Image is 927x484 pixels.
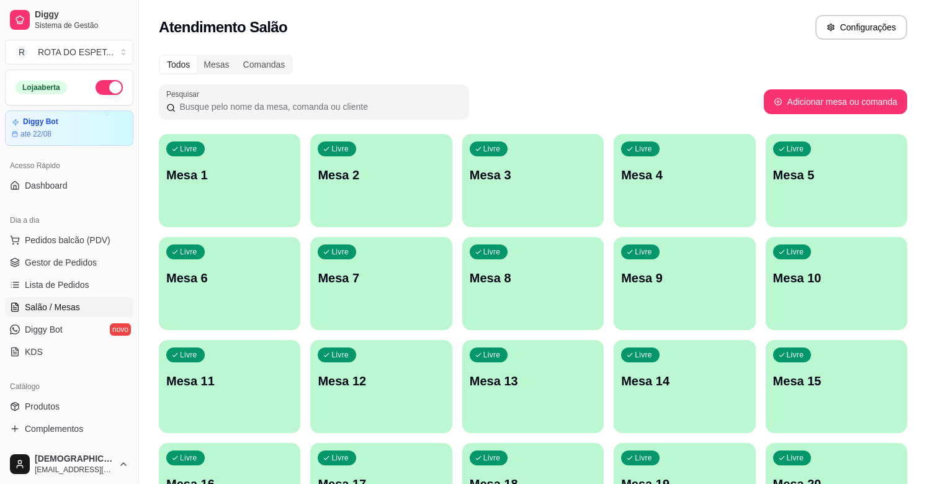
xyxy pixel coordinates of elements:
[5,40,133,65] button: Select a team
[5,210,133,230] div: Dia a dia
[166,269,293,287] p: Mesa 6
[160,56,197,73] div: Todos
[331,247,349,257] p: Livre
[38,46,114,58] div: ROTA DO ESPET ...
[159,340,300,433] button: LivreMesa 11
[470,372,596,390] p: Mesa 13
[331,144,349,154] p: Livre
[483,350,501,360] p: Livre
[35,454,114,465] span: [DEMOGRAPHIC_DATA]
[614,340,755,433] button: LivreMesa 14
[180,453,197,463] p: Livre
[236,56,292,73] div: Comandas
[462,134,604,227] button: LivreMesa 3
[16,46,28,58] span: R
[787,453,804,463] p: Livre
[483,453,501,463] p: Livre
[764,89,907,114] button: Adicionar mesa ou comanda
[787,144,804,154] p: Livre
[180,144,197,154] p: Livre
[773,269,900,287] p: Mesa 10
[180,247,197,257] p: Livre
[773,372,900,390] p: Mesa 15
[462,340,604,433] button: LivreMesa 13
[25,423,83,435] span: Complementos
[310,134,452,227] button: LivreMesa 2
[635,144,652,154] p: Livre
[20,129,52,139] article: até 22/08
[787,247,804,257] p: Livre
[35,465,114,475] span: [EMAIL_ADDRESS][DOMAIN_NAME]
[635,453,652,463] p: Livre
[23,117,58,127] article: Diggy Bot
[25,400,60,413] span: Produtos
[462,237,604,330] button: LivreMesa 8
[166,89,204,99] label: Pesquisar
[5,419,133,439] a: Complementos
[310,340,452,433] button: LivreMesa 12
[318,269,444,287] p: Mesa 7
[766,237,907,330] button: LivreMesa 10
[5,110,133,146] a: Diggy Botaté 22/08
[25,323,63,336] span: Diggy Bot
[621,269,748,287] p: Mesa 9
[635,247,652,257] p: Livre
[96,80,123,95] button: Alterar Status
[635,350,652,360] p: Livre
[180,350,197,360] p: Livre
[470,269,596,287] p: Mesa 8
[815,15,907,40] button: Configurações
[614,237,755,330] button: LivreMesa 9
[5,156,133,176] div: Acesso Rápido
[5,275,133,295] a: Lista de Pedidos
[5,397,133,416] a: Produtos
[176,101,462,113] input: Pesquisar
[166,372,293,390] p: Mesa 11
[766,134,907,227] button: LivreMesa 5
[197,56,236,73] div: Mesas
[621,166,748,184] p: Mesa 4
[159,237,300,330] button: LivreMesa 6
[159,134,300,227] button: LivreMesa 1
[331,453,349,463] p: Livre
[159,17,287,37] h2: Atendimento Salão
[318,166,444,184] p: Mesa 2
[621,372,748,390] p: Mesa 14
[25,234,110,246] span: Pedidos balcão (PDV)
[5,253,133,272] a: Gestor de Pedidos
[483,247,501,257] p: Livre
[331,350,349,360] p: Livre
[766,340,907,433] button: LivreMesa 15
[16,81,67,94] div: Loja aberta
[5,230,133,250] button: Pedidos balcão (PDV)
[470,166,596,184] p: Mesa 3
[25,179,68,192] span: Dashboard
[35,20,128,30] span: Sistema de Gestão
[5,377,133,397] div: Catálogo
[25,256,97,269] span: Gestor de Pedidos
[5,5,133,35] a: DiggySistema de Gestão
[35,9,128,20] span: Diggy
[787,350,804,360] p: Livre
[25,301,80,313] span: Salão / Mesas
[5,449,133,479] button: [DEMOGRAPHIC_DATA][EMAIL_ADDRESS][DOMAIN_NAME]
[483,144,501,154] p: Livre
[318,372,444,390] p: Mesa 12
[773,166,900,184] p: Mesa 5
[614,134,755,227] button: LivreMesa 4
[5,176,133,195] a: Dashboard
[310,237,452,330] button: LivreMesa 7
[25,279,89,291] span: Lista de Pedidos
[5,297,133,317] a: Salão / Mesas
[5,320,133,339] a: Diggy Botnovo
[5,342,133,362] a: KDS
[166,166,293,184] p: Mesa 1
[25,346,43,358] span: KDS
